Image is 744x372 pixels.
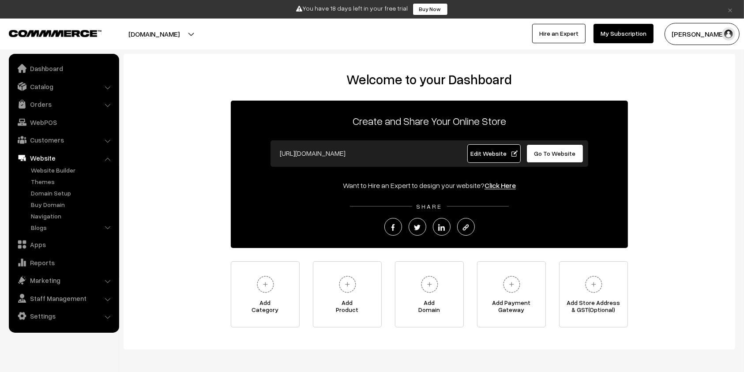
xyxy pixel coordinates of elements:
[722,27,735,41] img: user
[11,114,116,130] a: WebPOS
[412,203,447,210] span: SHARE
[500,272,524,297] img: plus.svg
[11,290,116,306] a: Staff Management
[231,299,299,317] span: Add Category
[29,177,116,186] a: Themes
[231,113,628,129] p: Create and Share Your Online Store
[335,272,360,297] img: plus.svg
[313,261,382,327] a: AddProduct
[29,223,116,232] a: Blogs
[3,3,741,15] div: You have 18 days left in your free trial
[532,24,586,43] a: Hire an Expert
[11,308,116,324] a: Settings
[11,60,116,76] a: Dashboard
[477,299,545,317] span: Add Payment Gateway
[11,255,116,271] a: Reports
[231,261,300,327] a: AddCategory
[534,150,576,157] span: Go To Website
[526,144,583,163] a: Go To Website
[11,96,116,112] a: Orders
[29,165,116,175] a: Website Builder
[665,23,740,45] button: [PERSON_NAME]
[253,272,278,297] img: plus.svg
[29,200,116,209] a: Buy Domain
[29,211,116,221] a: Navigation
[582,272,606,297] img: plus.svg
[470,150,518,157] span: Edit Website
[560,299,628,317] span: Add Store Address & GST(Optional)
[11,132,116,148] a: Customers
[413,3,448,15] a: Buy Now
[395,299,463,317] span: Add Domain
[132,71,726,87] h2: Welcome to your Dashboard
[231,180,628,191] div: Want to Hire an Expert to design your website?
[724,4,736,15] a: ×
[417,272,442,297] img: plus.svg
[11,272,116,288] a: Marketing
[559,261,628,327] a: Add Store Address& GST(Optional)
[11,150,116,166] a: Website
[594,24,654,43] a: My Subscription
[485,181,516,190] a: Click Here
[11,79,116,94] a: Catalog
[313,299,381,317] span: Add Product
[29,188,116,198] a: Domain Setup
[9,30,101,37] img: COMMMERCE
[477,261,546,327] a: Add PaymentGateway
[11,237,116,252] a: Apps
[395,261,464,327] a: AddDomain
[467,144,521,163] a: Edit Website
[98,23,210,45] button: [DOMAIN_NAME]
[9,27,86,38] a: COMMMERCE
